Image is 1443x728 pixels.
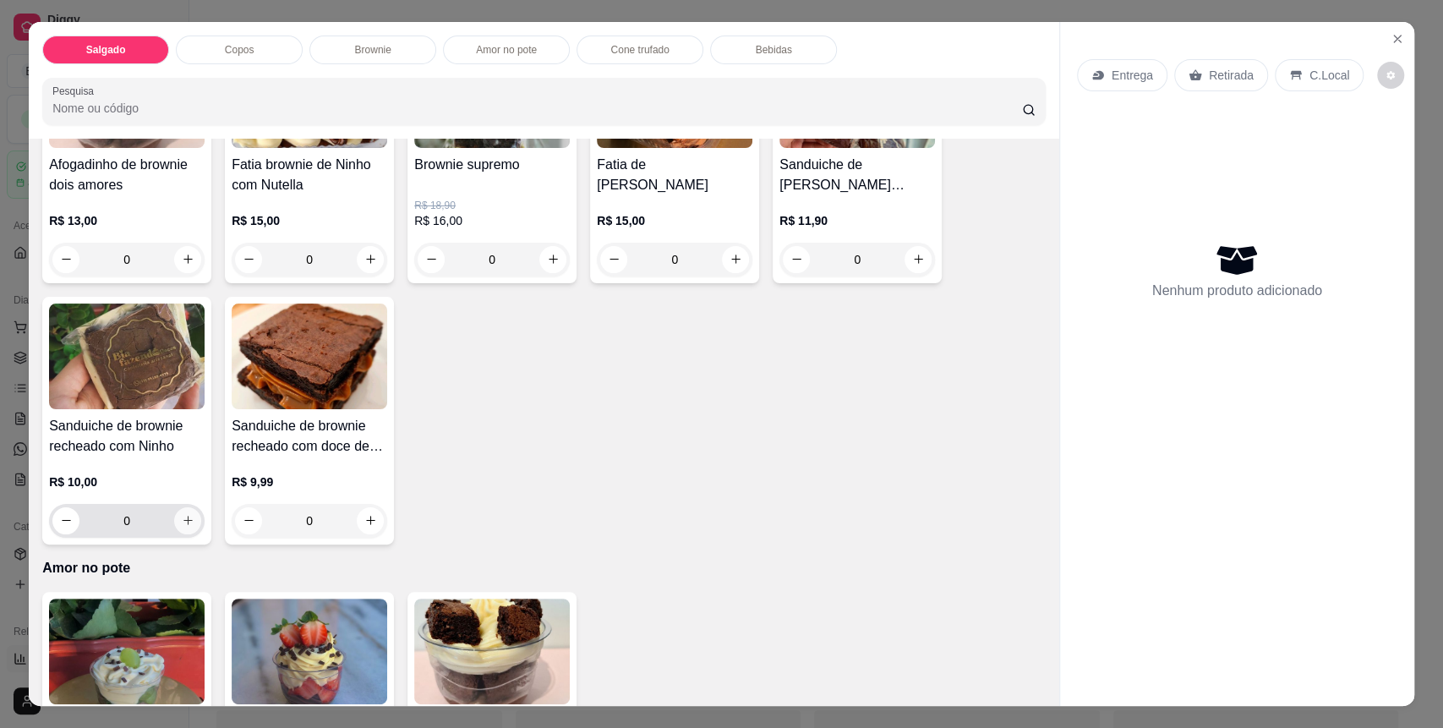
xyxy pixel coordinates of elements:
[539,246,566,273] button: increase-product-quantity
[779,212,935,229] p: R$ 11,90
[722,246,749,273] button: increase-product-quantity
[905,246,932,273] button: increase-product-quantity
[49,416,205,457] h4: Sanduiche de brownie recheado com Ninho
[86,43,126,57] p: Salgado
[597,155,752,195] h4: Fatia de [PERSON_NAME]
[357,246,384,273] button: increase-product-quantity
[414,212,570,229] p: R$ 16,00
[232,416,387,457] h4: Sanduiche de brownie recheado com doce de leite
[755,43,791,57] p: Bebidas
[225,43,254,57] p: Copos
[1309,67,1349,84] p: C.Local
[49,155,205,195] h4: Afogadinho de brownie dois amores
[476,43,537,57] p: Amor no pote
[1209,67,1254,84] p: Retirada
[1377,62,1404,89] button: decrease-product-quantity
[52,507,79,534] button: decrease-product-quantity
[232,599,387,704] img: product-image
[232,155,387,195] h4: Fatia brownie de Ninho com Nutella
[235,507,262,534] button: decrease-product-quantity
[235,246,262,273] button: decrease-product-quantity
[779,155,935,195] h4: Sanduiche de [PERSON_NAME] recheado com Nutella
[610,43,669,57] p: Cone trufado
[414,199,570,212] p: R$ 18,90
[600,246,627,273] button: decrease-product-quantity
[357,507,384,534] button: increase-product-quantity
[354,43,391,57] p: Brownie
[49,599,205,704] img: product-image
[49,473,205,490] p: R$ 10,00
[783,246,810,273] button: decrease-product-quantity
[174,246,201,273] button: increase-product-quantity
[414,155,570,175] h4: Brownie supremo
[42,558,1046,578] p: Amor no pote
[232,212,387,229] p: R$ 15,00
[52,100,1022,117] input: Pesquisa
[174,507,201,534] button: increase-product-quantity
[1152,281,1322,301] p: Nenhum produto adicionado
[49,304,205,409] img: product-image
[49,212,205,229] p: R$ 13,00
[1112,67,1153,84] p: Entrega
[52,84,100,98] label: Pesquisa
[414,599,570,704] img: product-image
[232,304,387,409] img: product-image
[52,246,79,273] button: decrease-product-quantity
[418,246,445,273] button: decrease-product-quantity
[1384,25,1411,52] button: Close
[232,473,387,490] p: R$ 9,99
[597,212,752,229] p: R$ 15,00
